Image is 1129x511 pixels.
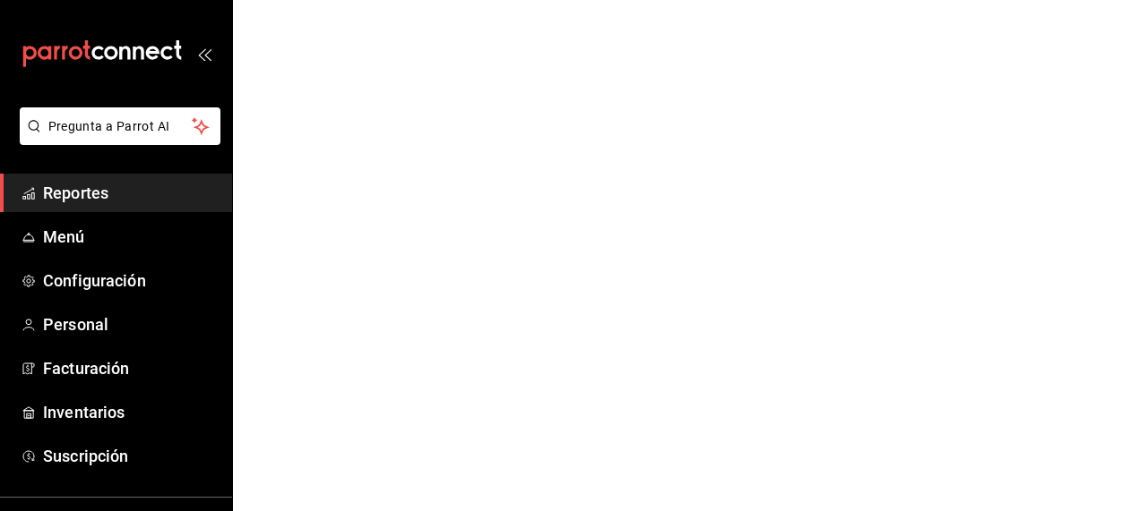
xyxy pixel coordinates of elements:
a: Pregunta a Parrot AI [13,130,220,149]
span: Suscripción [43,444,218,468]
span: Personal [43,312,218,336]
button: Pregunta a Parrot AI [20,107,220,145]
span: Facturación [43,356,218,380]
button: open_drawer_menu [197,47,211,61]
span: Pregunta a Parrot AI [48,117,193,136]
span: Configuración [43,268,218,293]
span: Reportes [43,181,218,205]
span: Menú [43,225,218,249]
span: Inventarios [43,400,218,424]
